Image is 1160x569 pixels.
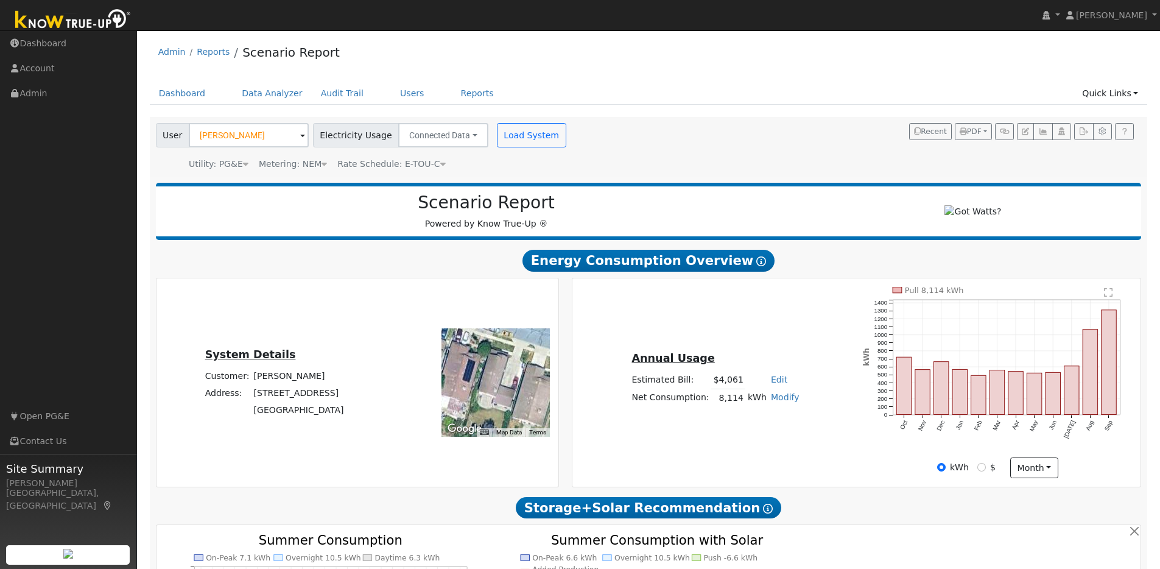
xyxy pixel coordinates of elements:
[206,554,270,562] text: On-Peak 7.1 kWh
[1083,330,1097,415] rect: onclick=""
[1073,82,1147,105] a: Quick Links
[1103,419,1114,432] text: Sep
[6,461,130,477] span: Site Summary
[102,501,113,511] a: Map
[971,375,986,414] rect: onclick=""
[337,159,445,169] span: Alias: HETOUC
[251,384,346,401] td: [STREET_ADDRESS]
[1033,123,1052,140] button: Multi-Series Graph
[934,362,949,415] rect: onclick=""
[1074,123,1093,140] button: Export Interval Data
[203,384,251,401] td: Address:
[398,123,488,147] button: Connected Data
[763,504,773,514] i: Show Help
[259,158,327,171] div: Metering: NEM
[1010,458,1058,478] button: month
[874,323,888,330] text: 1100
[1102,310,1116,415] rect: onclick=""
[944,205,1001,218] img: Got Watts?
[955,123,992,140] button: PDF
[374,554,440,562] text: Daytime 6.3 kWh
[516,497,781,519] span: Storage+Solar Recommendation
[197,47,230,57] a: Reports
[6,487,130,512] div: [GEOGRAPHIC_DATA], [GEOGRAPHIC_DATA]
[1027,373,1042,414] rect: onclick=""
[480,428,488,437] button: Keyboard shortcuts
[614,554,690,562] text: Overnight 10.5 kWh
[189,158,248,171] div: Utility: PG&E
[874,331,888,338] text: 1000
[497,123,566,147] button: Load System
[551,532,764,548] text: Summer Consumption with Solar
[452,82,503,105] a: Reports
[874,307,888,314] text: 1300
[877,339,888,346] text: 900
[905,286,964,295] text: Pull 8,114 kWh
[6,477,130,490] div: [PERSON_NAME]
[391,82,434,105] a: Users
[529,429,546,436] a: Terms (opens in new tab)
[631,352,714,364] u: Annual Usage
[977,463,986,472] input: $
[9,7,137,34] img: Know True-Up
[937,463,946,472] input: kWh
[771,392,800,402] a: Modify
[203,367,251,384] td: Customer:
[1011,419,1021,431] text: Apr
[771,375,787,384] a: Edit
[445,421,485,437] a: Open this area in Google Maps (opens a new window)
[990,461,996,474] label: $
[1084,419,1095,431] text: Aug
[935,419,946,432] text: Dec
[205,348,296,361] u: System Details
[630,389,711,406] td: Net Consumption:
[1115,123,1134,140] a: Help Link
[991,419,1002,432] text: Mar
[711,372,745,389] td: $4,061
[990,370,1004,415] rect: onclick=""
[899,419,909,431] text: Oct
[312,82,373,105] a: Audit Trail
[877,355,888,362] text: 700
[877,380,888,386] text: 400
[1028,419,1039,433] text: May
[874,316,888,322] text: 1200
[259,532,402,548] text: Summer Consumption
[877,395,888,402] text: 200
[150,82,215,105] a: Dashboard
[756,256,766,266] i: Show Help
[1046,372,1060,414] rect: onclick=""
[917,419,927,432] text: Nov
[877,347,888,354] text: 800
[313,123,399,147] span: Electricity Usage
[1104,288,1113,297] text: 
[877,372,888,378] text: 500
[1093,123,1112,140] button: Settings
[915,370,930,415] rect: onclick=""
[158,47,186,57] a: Admin
[445,421,485,437] img: Google
[862,348,871,366] text: kWh
[877,363,888,370] text: 600
[1076,10,1147,20] span: [PERSON_NAME]
[63,549,73,559] img: retrieve
[286,554,361,562] text: Overnight 10.5 kWh
[233,82,312,105] a: Data Analyzer
[496,428,522,437] button: Map Data
[877,403,888,410] text: 100
[995,123,1014,140] button: Generate Report Link
[1048,419,1058,431] text: Jun
[522,250,775,272] span: Energy Consumption Overview
[168,193,804,213] h2: Scenario Report
[630,372,711,389] td: Estimated Bill:
[189,123,309,147] input: Select a User
[1008,372,1023,415] rect: onclick=""
[745,389,768,406] td: kWh
[877,387,888,394] text: 300
[251,367,346,384] td: [PERSON_NAME]
[973,419,983,431] text: Feb
[711,389,745,406] td: 8,114
[952,369,967,414] rect: onclick=""
[704,554,758,562] text: Push -6.6 kWh
[950,461,969,474] label: kWh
